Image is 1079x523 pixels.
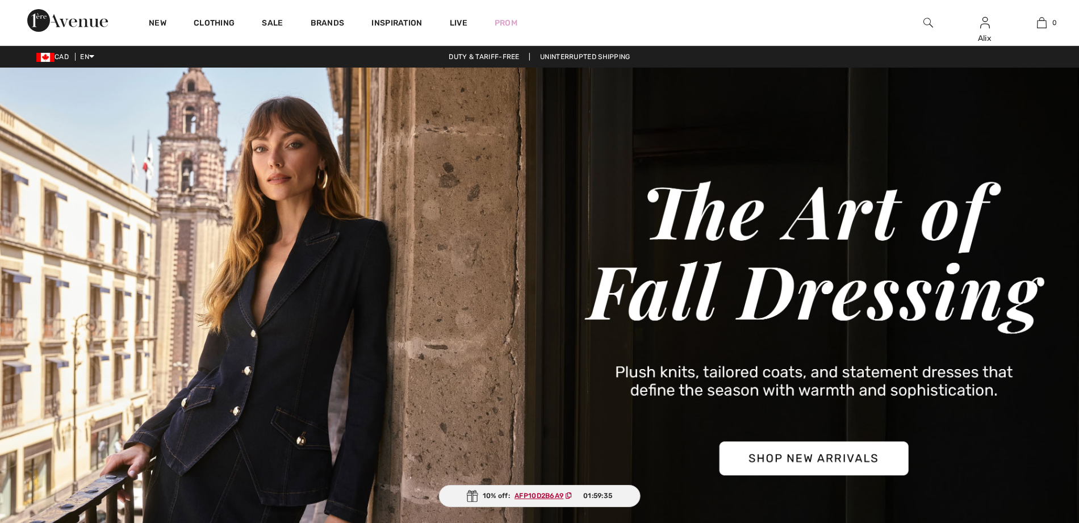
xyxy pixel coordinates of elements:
img: My Bag [1037,16,1047,30]
span: 01:59:35 [583,491,612,501]
span: EN [80,53,94,61]
img: search the website [923,16,933,30]
img: 1ère Avenue [27,9,108,32]
img: Canadian Dollar [36,53,55,62]
div: Alix [957,32,1013,44]
a: New [149,18,166,30]
span: Inspiration [371,18,422,30]
div: 10% off: [439,485,641,507]
ins: AFP10D2B6A9 [515,492,563,500]
a: Brands [311,18,345,30]
a: Live [450,17,467,29]
a: 0 [1014,16,1069,30]
a: Sale [262,18,283,30]
span: 0 [1052,18,1057,28]
img: My Info [980,16,990,30]
img: Gift.svg [467,490,478,502]
a: Sign In [980,17,990,28]
a: Clothing [194,18,235,30]
a: Prom [495,17,517,29]
span: CAD [36,53,73,61]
